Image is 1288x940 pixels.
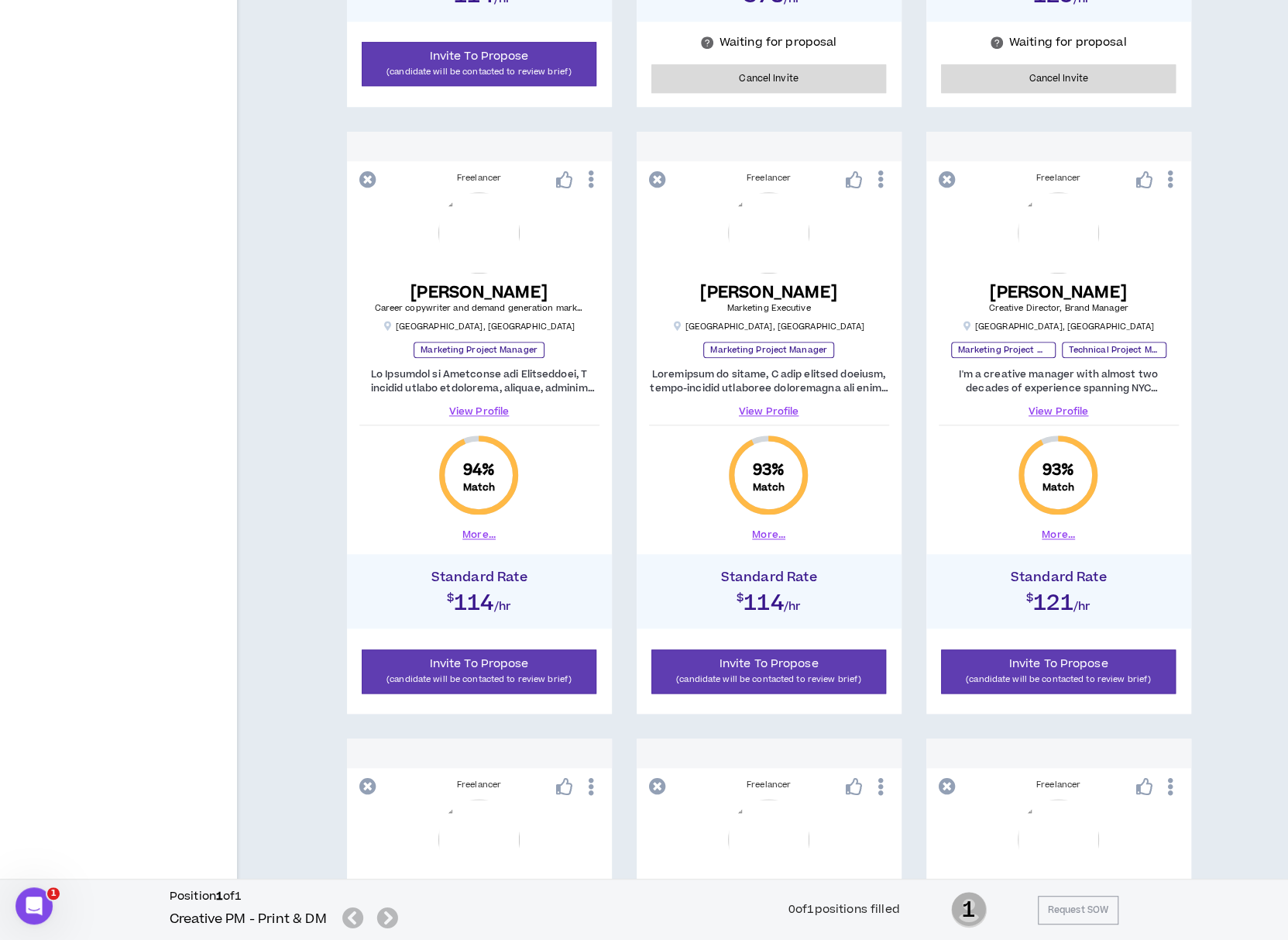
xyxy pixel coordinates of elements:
[951,342,1056,358] p: Marketing Project Manager
[383,321,575,332] p: [GEOGRAPHIC_DATA] , [GEOGRAPHIC_DATA]
[934,585,1183,613] h2: $121
[216,888,223,904] b: 1
[362,649,597,694] button: Invite To Propose(candidate will be contacted to review brief)
[47,887,60,900] span: 1
[720,35,837,50] p: Waiting for proposal
[701,36,713,49] span: question-circle
[1042,481,1075,494] small: Match
[661,672,877,687] p: (candidate will be contacted to review brief)
[355,570,604,585] h4: Standard Rate
[988,283,1128,302] h5: [PERSON_NAME]
[430,48,529,64] span: Invite To Propose
[939,367,1179,395] p: I'm a creative manager with almost two decades of experience spanning NYC marketing, advertising,...
[753,460,785,481] span: 93 %
[1018,192,1099,274] img: kUojSW6Rgs5CYaGPhNEedUkhK8LMdFHt45WhCie2.png
[649,367,889,395] p: Loremipsum do sitame, C adip elitsed doeiusm, tempo-incidid utlaboree doloremagna ali enima minim...
[462,528,496,542] button: More...
[720,656,819,672] span: Invite To Propose
[728,192,809,274] img: kxCq8pcTIgHmN2P8Fquy6Gl4N2pxrBKGZKK983Iy.png
[939,779,1179,791] div: Freelancer
[651,64,887,93] button: Cancel Invite
[728,799,809,880] img: mFATwY8SDVcVdxYlwfuE7UB9rQwVdgLXtu5cfzeQ.png
[788,901,900,918] div: 0 of 1 positions filled
[649,405,889,418] a: View Profile
[941,64,1176,93] button: Cancel Invite
[463,481,496,494] small: Match
[372,672,587,687] p: (candidate will be contacted to review brief)
[644,570,894,585] h4: Standard Rate
[372,64,587,79] p: (candidate will be contacted to review brief)
[375,283,584,302] h5: [PERSON_NAME]
[963,321,1155,332] p: [GEOGRAPHIC_DATA] , [GEOGRAPHIC_DATA]
[414,342,544,358] p: Marketing Project Manager
[430,656,529,672] span: Invite To Propose
[951,890,987,929] span: 1
[375,302,594,314] span: Career copywriter and demand generation marketer
[934,570,1183,585] h4: Standard Rate
[991,36,1003,49] span: question-circle
[649,172,889,184] div: Freelancer
[15,887,53,925] iframe: Intercom live chat
[752,528,785,542] button: More...
[753,481,785,494] small: Match
[359,172,599,184] div: Freelancer
[673,321,865,332] p: [GEOGRAPHIC_DATA] , [GEOGRAPHIC_DATA]
[494,597,512,614] span: /hr
[170,889,404,904] h6: Position of 1
[359,405,599,418] a: View Profile
[359,779,599,791] div: Freelancer
[355,585,604,613] h2: $114
[1018,799,1099,880] img: LcnqQtXvAwWn3W9yC66nUuYGeEY9P4insTbwbQMs.png
[951,672,1166,687] p: (candidate will be contacted to review brief)
[700,283,837,302] h5: [PERSON_NAME]
[362,42,597,86] button: Invite To Propose(candidate will be contacted to review brief)
[1038,896,1118,925] button: Request SOW
[727,302,811,314] span: Marketing Executive
[170,910,327,928] h5: Creative PM - Print & DM
[438,192,520,274] img: Mu1axCSKniFzlDdORvk5z0rxPGOD2oAuNdCM3giA.png
[939,405,1179,418] a: View Profile
[784,597,802,614] span: /hr
[644,585,894,613] h2: $114
[1009,656,1108,672] span: Invite To Propose
[649,779,889,791] div: Freelancer
[463,460,495,481] span: 94 %
[438,799,520,880] img: kjH2XzFnN3jPgAi9E7owMfR5z5OcPf8bn3paRhM2.png
[939,172,1179,184] div: Freelancer
[1042,460,1074,481] span: 93 %
[1073,597,1091,614] span: /hr
[703,342,834,358] p: Marketing Project Manager
[359,367,599,395] p: Lo Ipsumdol si Ametconse adi Elitseddoei, T incidid utlabo etdolorema, aliquae, adminim veniamqui...
[1042,528,1075,542] button: More...
[1009,35,1127,50] p: Waiting for proposal
[941,649,1176,694] button: Invite To Propose(candidate will be contacted to review brief)
[1062,342,1166,358] p: Technical Project Manager
[988,302,1128,314] span: Creative Director, Brand Manager
[651,649,887,694] button: Invite To Propose(candidate will be contacted to review brief)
